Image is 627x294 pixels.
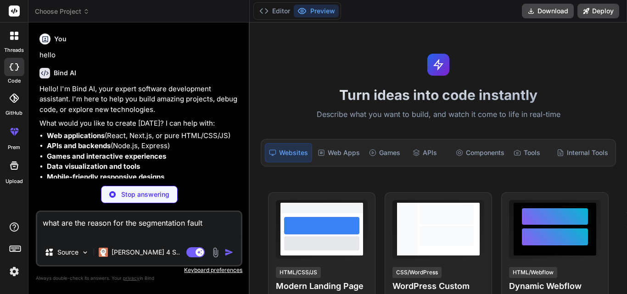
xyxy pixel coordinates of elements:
div: APIs [409,143,450,162]
span: Choose Project [35,7,90,16]
span: privacy [123,275,140,281]
li: (Node.js, Express) [47,141,241,151]
p: Source [57,248,78,257]
strong: Web applications [47,131,105,140]
label: Upload [6,178,23,185]
div: Internal Tools [553,143,612,162]
button: Deploy [577,4,619,18]
img: icon [224,248,234,257]
div: Games [365,143,407,162]
div: HTML/CSS/JS [276,267,321,278]
img: Claude 4 Sonnet [99,248,108,257]
strong: Games and interactive experiences [47,152,166,161]
h1: Turn ideas into code instantly [255,87,621,103]
p: Hello! I'm Bind AI, your expert software development assistant. I'm here to help you build amazin... [39,84,241,115]
li: (React, Next.js, or pure HTML/CSS/JS) [47,131,241,141]
div: CSS/WordPress [392,267,442,278]
img: settings [6,264,22,279]
p: Always double-check its answers. Your in Bind [36,274,242,283]
p: What would you like to create [DATE]? I can help with: [39,118,241,129]
div: Websites [265,143,312,162]
p: [PERSON_NAME] 4 S.. [112,248,180,257]
div: HTML/Webflow [509,267,557,278]
p: Keyboard preferences [36,266,242,274]
p: Stop answering [121,190,169,199]
div: Components [452,143,508,162]
img: attachment [210,247,221,258]
label: threads [4,46,24,54]
button: Preview [294,5,339,17]
p: Describe what you want to build, and watch it come to life in real-time [255,109,621,121]
label: GitHub [6,109,22,117]
p: hello [39,50,241,61]
label: prem [8,144,20,151]
strong: Mobile-friendly responsive designs [47,172,164,181]
textarea: what are the reason for the segmentation fault [37,212,241,239]
div: Web Apps [314,143,364,162]
button: Download [522,4,574,18]
button: Editor [256,5,294,17]
strong: APIs and backends [47,141,111,150]
h6: You [54,34,67,44]
h4: Modern Landing Page [276,280,368,293]
strong: Data visualization and tools [47,162,140,171]
label: code [8,77,21,85]
img: Pick Models [81,249,89,256]
div: Tools [510,143,551,162]
h6: Bind AI [54,68,76,78]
